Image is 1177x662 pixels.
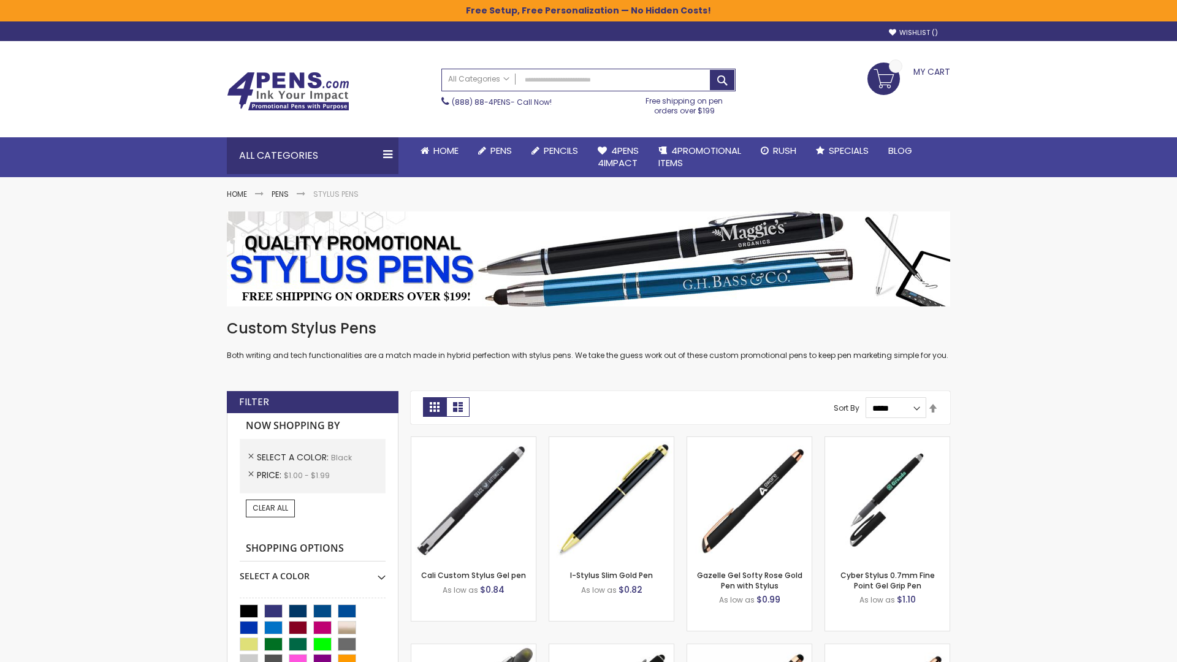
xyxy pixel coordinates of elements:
[452,97,552,107] span: - Call Now!
[411,644,536,654] a: Souvenir® Jalan Highlighter Stylus Pen Combo-Black
[888,144,912,157] span: Blog
[227,72,349,111] img: 4Pens Custom Pens and Promotional Products
[889,28,938,37] a: Wishlist
[773,144,796,157] span: Rush
[468,137,522,164] a: Pens
[442,69,516,89] a: All Categories
[878,137,922,164] a: Blog
[570,570,653,580] a: I-Stylus Slim Gold Pen
[227,211,950,306] img: Stylus Pens
[421,570,526,580] a: Cali Custom Stylus Gel pen
[227,189,247,199] a: Home
[581,585,617,595] span: As low as
[840,570,935,590] a: Cyber Stylus 0.7mm Fine Point Gel Grip Pen
[687,436,812,447] a: Gazelle Gel Softy Rose Gold Pen with Stylus-Black
[240,536,386,562] strong: Shopping Options
[658,144,741,169] span: 4PROMOTIONAL ITEMS
[452,97,511,107] a: (888) 88-4PENS
[588,137,649,177] a: 4Pens4impact
[246,500,295,517] a: Clear All
[227,319,950,361] div: Both writing and tech functionalities are a match made in hybrid perfection with stylus pens. We ...
[719,595,755,605] span: As low as
[549,644,674,654] a: Custom Soft Touch® Metal Pens with Stylus-Black
[619,584,642,596] span: $0.82
[649,137,751,177] a: 4PROMOTIONALITEMS
[240,413,386,439] strong: Now Shopping by
[751,137,806,164] a: Rush
[448,74,509,84] span: All Categories
[897,593,916,606] span: $1.10
[313,189,359,199] strong: Stylus Pens
[544,144,578,157] span: Pencils
[598,144,639,169] span: 4Pens 4impact
[522,137,588,164] a: Pencils
[834,403,859,413] label: Sort By
[227,319,950,338] h1: Custom Stylus Pens
[549,436,674,447] a: I-Stylus Slim Gold-Black
[239,395,269,409] strong: Filter
[272,189,289,199] a: Pens
[825,436,950,447] a: Cyber Stylus 0.7mm Fine Point Gel Grip Pen-Black
[411,437,536,561] img: Cali Custom Stylus Gel pen-Black
[756,593,780,606] span: $0.99
[825,437,950,561] img: Cyber Stylus 0.7mm Fine Point Gel Grip Pen-Black
[490,144,512,157] span: Pens
[549,437,674,561] img: I-Stylus Slim Gold-Black
[859,595,895,605] span: As low as
[825,644,950,654] a: Gazelle Gel Softy Rose Gold Pen with Stylus - ColorJet-Black
[697,570,802,590] a: Gazelle Gel Softy Rose Gold Pen with Stylus
[687,644,812,654] a: Islander Softy Rose Gold Gel Pen with Stylus-Black
[240,561,386,582] div: Select A Color
[331,452,352,463] span: Black
[806,137,878,164] a: Specials
[411,436,536,447] a: Cali Custom Stylus Gel pen-Black
[687,437,812,561] img: Gazelle Gel Softy Rose Gold Pen with Stylus-Black
[257,469,284,481] span: Price
[633,91,736,116] div: Free shipping on pen orders over $199
[443,585,478,595] span: As low as
[829,144,869,157] span: Specials
[257,451,331,463] span: Select A Color
[227,137,398,174] div: All Categories
[480,584,505,596] span: $0.84
[253,503,288,513] span: Clear All
[423,397,446,417] strong: Grid
[284,470,330,481] span: $1.00 - $1.99
[411,137,468,164] a: Home
[433,144,459,157] span: Home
